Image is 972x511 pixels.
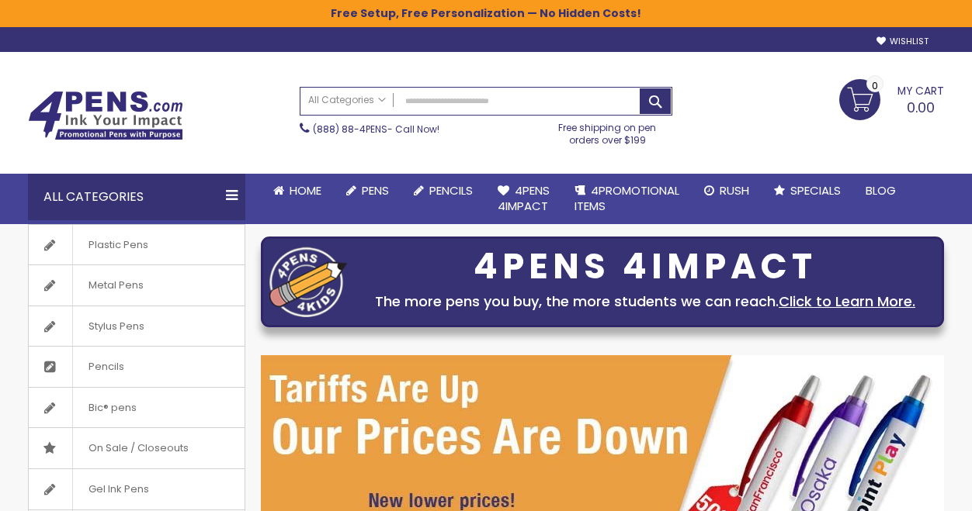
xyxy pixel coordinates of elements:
span: - Call Now! [313,123,439,136]
span: Pencils [429,182,473,199]
a: Metal Pens [29,265,245,306]
span: On Sale / Closeouts [72,428,204,468]
span: 4PROMOTIONAL ITEMS [575,182,679,214]
a: Gel Ink Pens [29,469,245,509]
img: 4Pens Custom Pens and Promotional Products [28,91,183,140]
a: All Categories [300,88,394,113]
a: Plastic Pens [29,225,245,265]
a: Pens [334,174,401,208]
span: Specials [790,182,841,199]
span: All Categories [308,94,386,106]
a: Pencils [29,347,245,387]
span: Plastic Pens [72,225,164,265]
span: Bic® pens [72,388,152,428]
img: four_pen_logo.png [269,247,347,317]
span: 0.00 [907,98,935,117]
div: Free shipping on pen orders over $199 [543,116,673,147]
a: Wishlist [877,36,929,47]
span: Pencils [72,347,140,387]
a: On Sale / Closeouts [29,428,245,468]
a: Rush [692,174,762,208]
a: 4PROMOTIONALITEMS [562,174,692,224]
span: Pens [362,182,389,199]
a: (888) 88-4PENS [313,123,387,136]
a: Stylus Pens [29,306,245,347]
a: 0.00 0 [839,79,944,118]
a: Bic® pens [29,388,245,428]
div: All Categories [28,174,245,220]
a: Home [261,174,334,208]
span: Gel Ink Pens [72,469,165,509]
a: Pencils [401,174,485,208]
span: 4Pens 4impact [498,182,550,214]
span: Blog [866,182,896,199]
a: 4Pens4impact [485,174,562,224]
span: Rush [720,182,749,199]
span: Stylus Pens [72,306,160,347]
a: Click to Learn More. [779,292,915,311]
a: Specials [762,174,853,208]
span: Metal Pens [72,265,159,306]
span: Home [290,182,321,199]
a: Blog [853,174,908,208]
div: 4PENS 4IMPACT [355,250,936,283]
span: 0 [872,78,878,93]
div: The more pens you buy, the more students we can reach. [355,291,936,312]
